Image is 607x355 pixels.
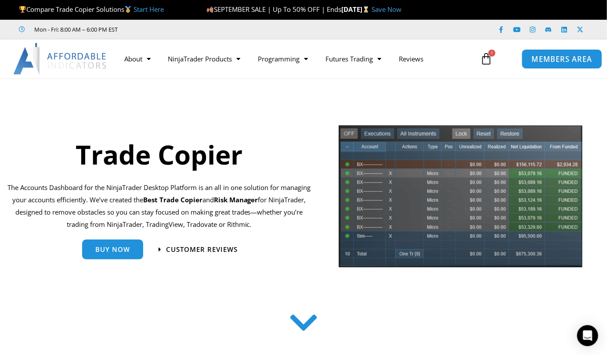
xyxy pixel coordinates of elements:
span: Mon - Fri: 8:00 AM – 6:00 PM EST [33,24,118,35]
a: Futures Trading [317,49,390,69]
nav: Menu [116,49,474,69]
strong: Risk Manager [214,195,258,204]
a: Start Here [134,5,164,14]
iframe: Customer reviews powered by Trustpilot [130,25,262,34]
span: Compare Trade Copier Solutions [19,5,164,14]
p: The Accounts Dashboard for the NinjaTrader Desktop Platform is an all in one solution for managin... [7,182,311,230]
a: Programming [249,49,317,69]
img: LogoAI | Affordable Indicators – NinjaTrader [13,43,108,75]
img: 🏆 [19,6,26,13]
b: Best Trade Copier [143,195,202,204]
a: 1 [467,46,506,72]
span: 1 [488,50,495,57]
a: About [116,49,159,69]
img: 🍂 [207,6,213,13]
span: MEMBERS AREA [531,55,592,63]
strong: [DATE] [341,5,372,14]
a: Buy Now [82,240,143,259]
span: SEPTEMBER SALE | Up To 50% OFF | Ends [206,5,341,14]
a: Save Now [372,5,401,14]
a: MEMBERS AREA [521,49,602,68]
a: NinjaTrader Products [159,49,249,69]
img: 🥇 [125,6,131,13]
div: Open Intercom Messenger [577,325,598,346]
h1: Trade Copier [7,136,311,173]
img: ⌛ [363,6,369,13]
span: Customer Reviews [166,246,238,253]
a: Reviews [390,49,433,69]
a: Customer Reviews [159,246,238,253]
img: tradecopier | Affordable Indicators – NinjaTrader [338,124,583,274]
span: Buy Now [95,246,130,253]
